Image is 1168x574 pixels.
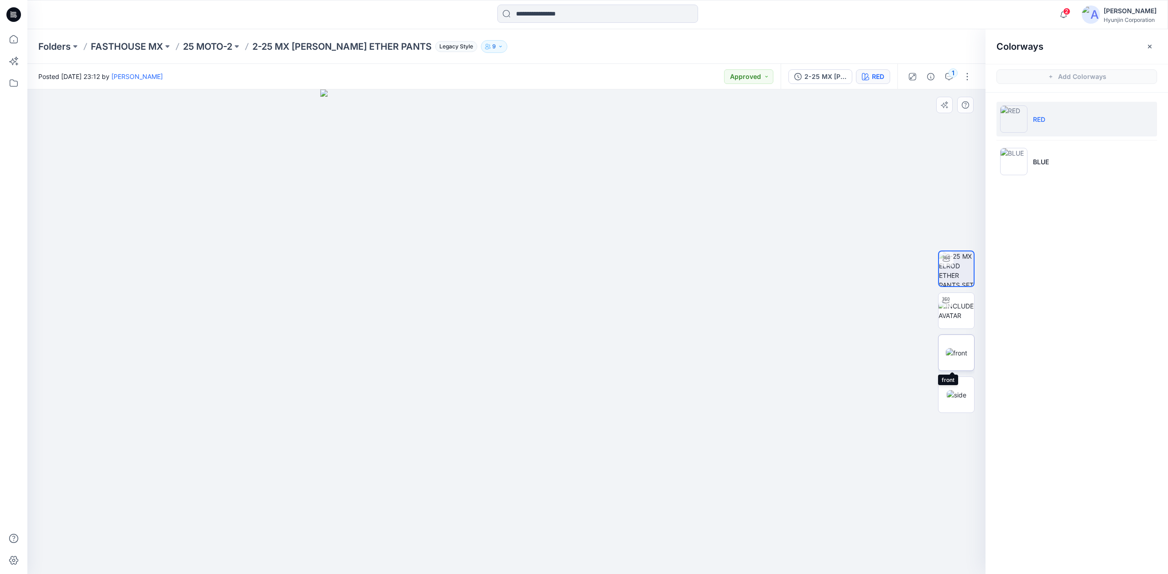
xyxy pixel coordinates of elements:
img: INCLUDE AVATAR [939,301,974,320]
div: [PERSON_NAME] [1104,5,1157,16]
p: RED [1033,115,1045,124]
div: Hyunjin Corporation [1104,16,1157,23]
button: Legacy Style [432,40,477,53]
button: 2-25 MX [PERSON_NAME] ETHER PANTS [788,69,852,84]
button: 9 [481,40,507,53]
img: avatar [1082,5,1100,24]
p: 9 [492,42,496,52]
div: 2-25 MX [PERSON_NAME] ETHER PANTS [804,72,846,82]
a: [PERSON_NAME] [111,73,163,80]
img: 2-25 MX ELROD ETHER PANTS SET [939,251,974,286]
button: 1 [942,69,956,84]
div: 1 [949,68,958,78]
button: RED [856,69,890,84]
a: Folders [38,40,71,53]
button: Details [923,69,938,84]
img: RED [1000,105,1027,133]
p: 2-25 MX [PERSON_NAME] ETHER PANTS [252,40,432,53]
a: FASTHOUSE MX [91,40,163,53]
span: Posted [DATE] 23:12 by [38,72,163,81]
span: 2 [1063,8,1070,15]
a: 25 MOTO-2 [183,40,232,53]
span: Legacy Style [435,41,477,52]
img: side [947,390,966,400]
img: front [946,348,967,358]
h2: Colorways [996,41,1043,52]
div: RED [872,72,884,82]
p: BLUE [1033,157,1049,167]
img: BLUE [1000,148,1027,175]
